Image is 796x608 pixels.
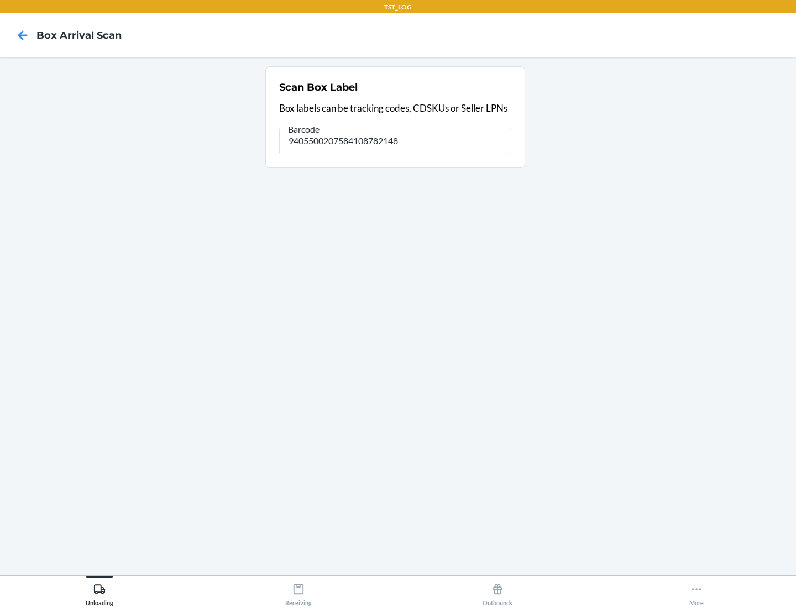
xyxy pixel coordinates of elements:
[398,576,597,606] button: Outbounds
[483,579,512,606] div: Outbounds
[597,576,796,606] button: More
[86,579,113,606] div: Unloading
[384,2,412,12] p: TST_LOG
[279,101,511,116] p: Box labels can be tracking codes, CDSKUs or Seller LPNs
[199,576,398,606] button: Receiving
[285,579,312,606] div: Receiving
[689,579,704,606] div: More
[36,28,122,43] h4: Box Arrival Scan
[286,124,321,135] span: Barcode
[279,80,358,95] h2: Scan Box Label
[279,128,511,154] input: Barcode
